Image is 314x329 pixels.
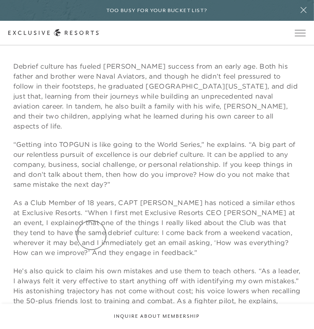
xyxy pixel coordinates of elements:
p: He’s also quick to claim his own mistakes and use them to teach others. “As a leader, I always fe... [13,266,301,326]
p: As a Club Member of 18 years, CAPT [PERSON_NAME] has noticed a similar ethos at Exclusive Resorts... [13,198,301,258]
iframe: To enrich screen reader interactions, please activate Accessibility in Grammarly extension settings [276,291,314,329]
p: “Getting into TOPGUN is like going to the World Series,” he explains. “A big part of our relentle... [13,140,301,190]
p: Debrief culture has fueled [PERSON_NAME] success from an early age. Both his father and brother w... [13,62,301,131]
h6: Too busy for your bucket list? [107,7,208,15]
button: Open navigation [295,30,306,36]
